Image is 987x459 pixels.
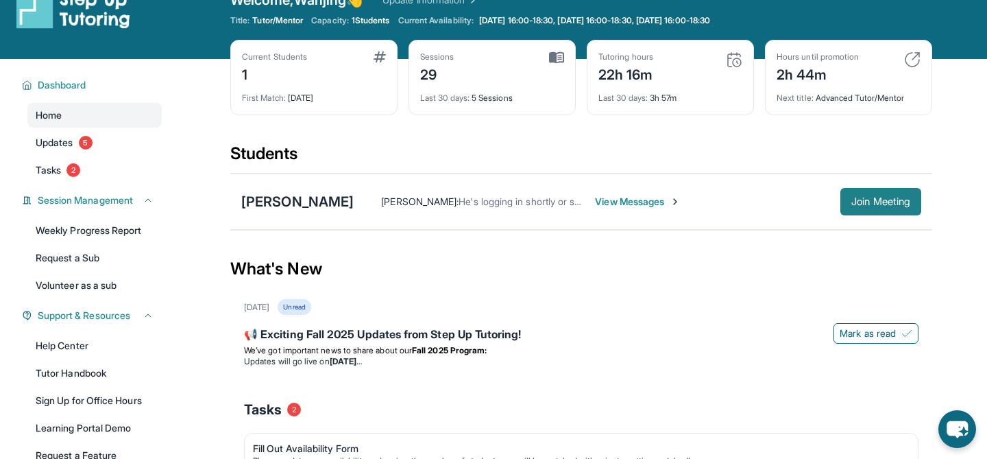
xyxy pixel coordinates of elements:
[38,193,133,207] span: Session Management
[242,51,307,62] div: Current Students
[670,196,681,207] img: Chevron-Right
[412,345,487,355] strong: Fall 2025 Program:
[27,158,162,183] a: Tasks2
[476,15,713,26] a: [DATE] 16:00-18:30, [DATE] 16:00-18:30, [DATE] 16:00-18:30
[398,15,474,26] span: Current Availability:
[244,302,269,313] div: [DATE]
[242,93,286,103] span: First Match :
[420,84,564,104] div: 5 Sessions
[38,78,86,92] span: Dashboard
[278,299,310,315] div: Unread
[36,108,62,122] span: Home
[352,15,390,26] span: 1 Students
[777,51,859,62] div: Hours until promotion
[549,51,564,64] img: card
[242,62,307,84] div: 1
[27,103,162,128] a: Home
[833,323,918,344] button: Mark as read
[311,15,349,26] span: Capacity:
[27,273,162,298] a: Volunteer as a sub
[38,309,130,322] span: Support & Resources
[595,195,681,209] span: View Messages
[598,62,653,84] div: 22h 16m
[36,163,61,177] span: Tasks
[230,143,932,173] div: Students
[420,93,470,103] span: Last 30 days :
[230,239,932,299] div: What's New
[598,84,742,104] div: 3h 57m
[381,196,459,207] span: [PERSON_NAME] :
[242,84,386,104] div: [DATE]
[32,309,154,322] button: Support & Resources
[32,193,154,207] button: Session Management
[840,327,896,340] span: Mark as read
[479,15,710,26] span: [DATE] 16:00-18:30, [DATE] 16:00-18:30, [DATE] 16:00-18:30
[840,188,921,215] button: Join Meeting
[252,15,303,26] span: Tutor/Mentor
[901,328,912,339] img: Mark as read
[27,333,162,358] a: Help Center
[777,62,859,84] div: 2h 44m
[904,51,921,68] img: card
[598,51,653,62] div: Tutoring hours
[253,442,899,456] div: Fill Out Availability Form
[27,246,162,270] a: Request a Sub
[244,400,282,419] span: Tasks
[851,198,910,206] span: Join Meeting
[79,136,93,150] span: 5
[27,416,162,440] a: Learning Portal Demo
[726,51,742,68] img: card
[27,130,162,155] a: Updates5
[244,345,412,355] span: We’ve got important news to share about our
[287,403,301,416] span: 2
[241,192,354,211] div: [PERSON_NAME]
[330,356,362,366] strong: [DATE]
[777,93,814,103] span: Next title :
[27,361,162,386] a: Tutor Handbook
[420,51,454,62] div: Sessions
[420,62,454,84] div: 29
[244,356,918,367] li: Updates will go live on
[27,218,162,243] a: Weekly Progress Report
[459,196,679,207] span: He's logging in shortly or should be logged in now.
[244,326,918,345] div: 📢 Exciting Fall 2025 Updates from Step Up Tutoring!
[32,78,154,92] button: Dashboard
[777,84,921,104] div: Advanced Tutor/Mentor
[230,15,249,26] span: Title:
[27,388,162,413] a: Sign Up for Office Hours
[66,163,80,177] span: 2
[598,93,648,103] span: Last 30 days :
[374,51,386,62] img: card
[938,410,976,448] button: chat-button
[36,136,73,150] span: Updates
